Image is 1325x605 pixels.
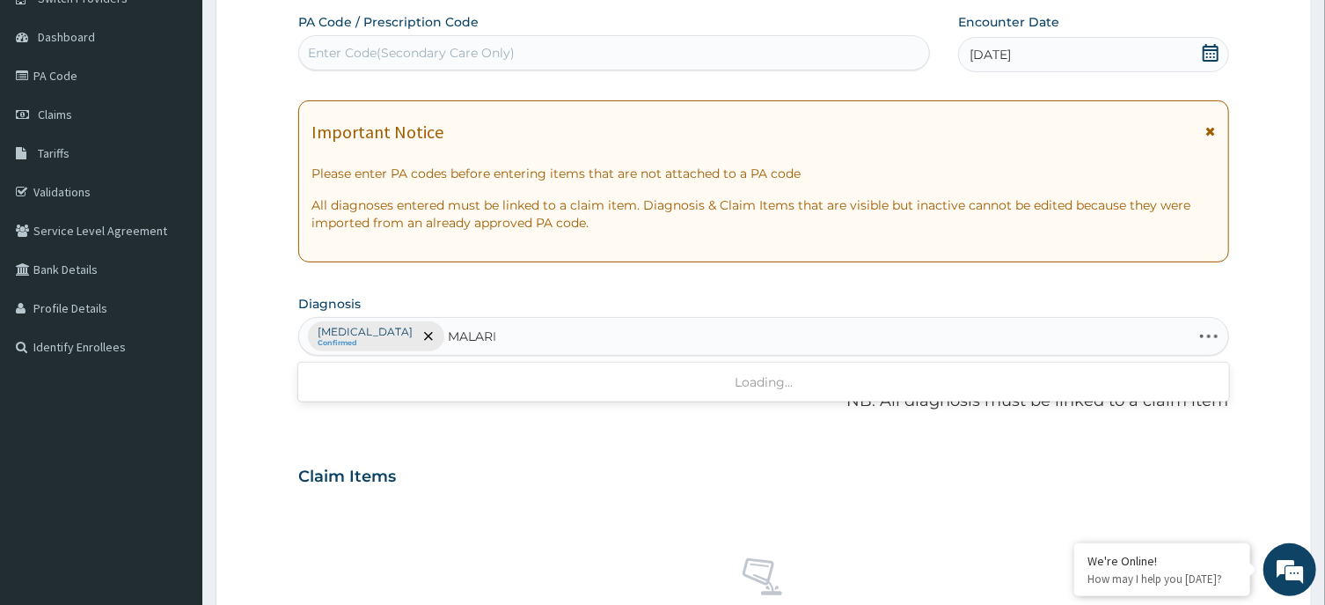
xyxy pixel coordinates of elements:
[298,366,1228,398] div: Loading...
[958,13,1059,31] label: Encounter Date
[308,44,515,62] div: Enter Code(Secondary Care Only)
[33,88,71,132] img: d_794563401_company_1708531726252_794563401
[1087,572,1237,587] p: How may I help you today?
[298,13,479,31] label: PA Code / Prescription Code
[298,468,396,487] h3: Claim Items
[318,325,413,339] p: [MEDICAL_DATA]
[92,99,296,122] div: Chat with us now
[311,165,1215,182] p: Please enter PA codes before entering items that are not attached to a PA code
[38,145,70,161] span: Tariffs
[311,196,1215,232] p: All diagnoses entered must be linked to a claim item. Diagnosis & Claim Items that are visible bu...
[298,295,361,313] label: Diagnosis
[102,187,243,365] span: We're online!
[311,122,443,142] h1: Important Notice
[9,411,335,473] textarea: Type your message and hit 'Enter'
[318,339,413,348] small: Confirmed
[38,107,72,122] span: Claims
[1087,553,1237,569] div: We're Online!
[421,328,436,344] span: remove selection option
[289,9,331,51] div: Minimize live chat window
[38,29,95,45] span: Dashboard
[970,46,1011,63] span: [DATE]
